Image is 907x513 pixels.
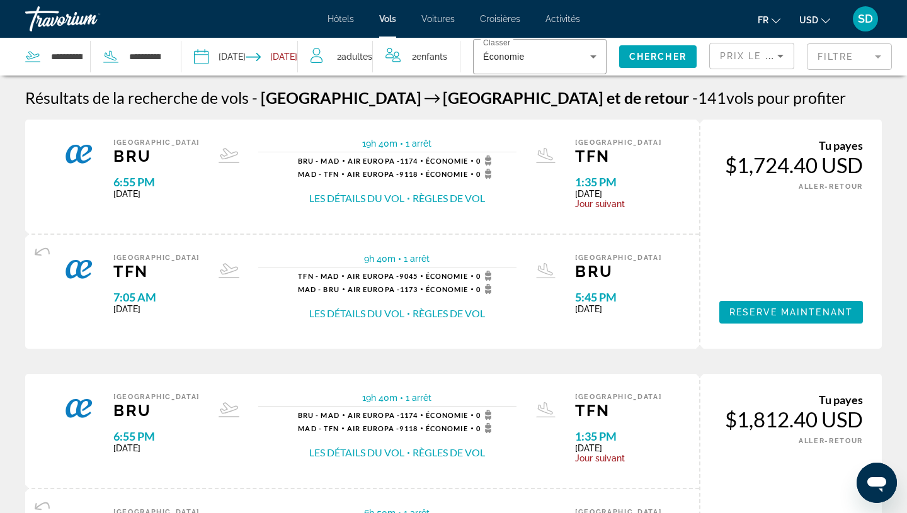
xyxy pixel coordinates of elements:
[309,307,404,320] button: Les détails du vol
[413,446,485,459] button: Règles de vol
[799,183,863,191] span: ALLER-RETOUR
[113,138,200,147] span: [GEOGRAPHIC_DATA]
[575,254,661,262] span: [GEOGRAPHIC_DATA]
[113,443,200,453] span: [DATE]
[575,393,661,401] span: [GEOGRAPHIC_DATA]
[347,170,399,178] span: Air Europa -
[758,15,768,25] span: fr
[575,401,661,420] span: TFN
[575,443,661,453] span: [DATE]
[758,11,780,29] button: Change language
[341,52,372,62] span: Adultes
[261,88,421,107] span: [GEOGRAPHIC_DATA]
[347,170,418,178] span: 9118
[298,157,339,165] span: BRU - MAD
[113,262,200,281] span: TFN
[113,290,200,304] span: 7:05 AM
[362,393,397,403] span: 19h 40m
[575,199,661,209] span: Jour suivant
[426,157,468,165] span: Économie
[252,88,258,107] span: -
[858,13,873,25] span: SD
[347,424,418,432] span: 9118
[426,272,468,280] span: Économie
[575,262,661,281] span: BRU
[309,191,404,205] button: Les détails du vol
[194,38,246,76] button: Depart date: Dec 25, 2025
[412,48,447,65] span: 2
[545,14,580,24] a: Activités
[426,170,468,178] span: Économie
[413,307,485,320] button: Règles de vol
[298,272,339,280] span: TFN - MAD
[476,155,496,166] span: 0
[719,301,863,324] a: Reserve maintenant
[113,401,200,420] span: BRU
[25,88,249,107] h1: Résultats de la recherche de vols
[719,138,863,152] div: Tu payes
[799,11,830,29] button: Change currency
[426,424,468,432] span: Économie
[607,88,689,107] span: et de retour
[476,423,496,433] span: 0
[309,446,404,459] button: Les détails du vol
[298,38,460,76] button: Travelers: 2 adults, 2 children
[849,6,882,32] button: User Menu
[480,14,520,24] span: Croisières
[298,411,339,419] span: BRU - MAD
[379,14,396,24] a: Vols
[421,14,455,24] a: Voitures
[113,393,200,401] span: [GEOGRAPHIC_DATA]
[729,307,853,317] span: Reserve maintenant
[113,189,200,199] span: [DATE]
[726,88,846,107] span: vols pour profiter
[619,45,697,68] button: Chercher
[113,147,200,166] span: BRU
[413,191,485,205] button: Règles de vol
[719,407,863,432] div: $1,812.40 USD
[113,429,200,443] span: 6:55 PM
[720,48,784,64] mat-select: Sort by
[575,189,661,199] span: [DATE]
[575,147,661,166] span: TFN
[362,138,397,149] span: 19h 40m
[246,38,297,76] button: Return date: Dec 30, 2025
[575,453,661,463] span: Jour suivant
[364,254,396,264] span: 9h 40m
[406,138,431,149] span: 1 arrêt
[298,424,339,432] span: MAD - TFN
[719,393,863,407] div: Tu payes
[298,170,339,178] span: MAD - TFN
[348,285,418,293] span: 1173
[328,14,354,24] a: Hôtels
[575,175,661,189] span: 1:35 PM
[443,88,603,107] span: [GEOGRAPHIC_DATA]
[298,285,339,293] span: MAD - BRU
[348,411,400,419] span: Air Europa -
[483,39,510,47] mat-label: Classer
[25,3,151,35] a: Travorium
[799,15,818,25] span: USD
[483,52,525,62] span: Économie
[347,272,399,280] span: Air Europa -
[692,88,698,107] span: -
[476,169,496,179] span: 0
[347,424,399,432] span: Air Europa -
[476,271,496,281] span: 0
[416,52,447,62] span: Enfants
[476,284,496,294] span: 0
[629,52,687,62] span: Chercher
[348,157,400,165] span: Air Europa -
[692,88,726,107] span: 141
[857,463,897,503] iframe: Bouton de lancement de la fenêtre de messagerie
[575,290,661,304] span: 5:45 PM
[348,411,418,419] span: 1174
[347,272,418,280] span: 9045
[476,410,496,420] span: 0
[575,304,661,314] span: [DATE]
[337,48,372,65] span: 2
[348,157,418,165] span: 1174
[575,429,661,443] span: 1:35 PM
